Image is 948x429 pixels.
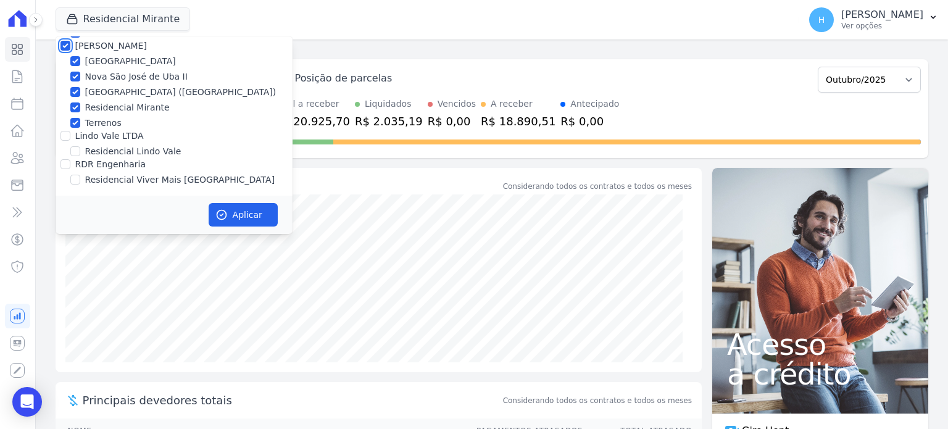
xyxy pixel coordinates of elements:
label: [GEOGRAPHIC_DATA] ([GEOGRAPHIC_DATA]) [85,86,276,99]
label: Residencial Viver Mais [GEOGRAPHIC_DATA] [85,173,275,186]
div: Total a receber [275,98,350,110]
p: Ver opções [841,21,923,31]
div: R$ 20.925,70 [275,113,350,130]
div: Antecipado [570,98,619,110]
span: H [818,15,825,24]
label: [PERSON_NAME] [75,41,147,51]
span: Acesso [727,330,913,359]
label: Nova São José de Uba II [85,70,188,83]
p: [PERSON_NAME] [841,9,923,21]
span: Considerando todos os contratos e todos os meses [503,395,692,406]
button: Aplicar [209,203,278,227]
div: Open Intercom Messenger [12,387,42,417]
div: Considerando todos os contratos e todos os meses [503,181,692,192]
div: R$ 0,00 [428,113,476,130]
label: RDR Engenharia [75,159,146,169]
button: H [PERSON_NAME] Ver opções [799,2,948,37]
label: Terrenos [85,117,122,130]
button: Residencial Mirante [56,7,191,31]
div: R$ 18.890,51 [481,113,555,130]
span: Principais devedores totais [83,392,501,409]
div: R$ 2.035,19 [355,113,423,130]
label: Residencial Mirante [85,101,170,114]
div: Vencidos [438,98,476,110]
label: Lindo Vale LTDA [75,131,144,141]
label: Residencial Lindo Vale [85,145,181,158]
div: R$ 0,00 [560,113,619,130]
span: a crédito [727,359,913,389]
label: [GEOGRAPHIC_DATA] [85,55,176,68]
div: Liquidados [365,98,412,110]
div: Posição de parcelas [295,71,393,86]
div: A receber [491,98,533,110]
